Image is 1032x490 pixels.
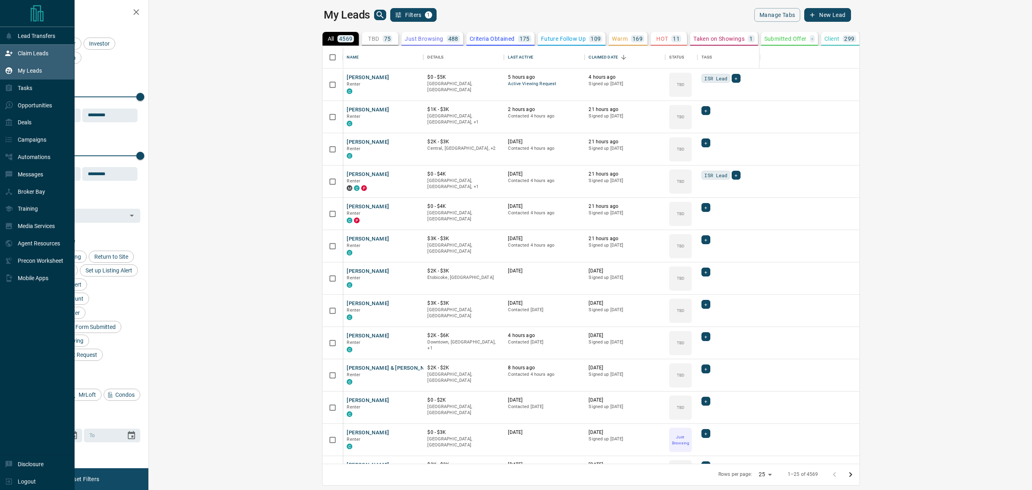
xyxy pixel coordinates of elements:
[427,429,500,436] p: $0 - $3K
[347,379,352,385] div: condos.ca
[347,340,360,345] span: Renter
[589,171,661,178] p: 21 hours ago
[347,153,352,159] div: condos.ca
[427,404,500,416] p: [GEOGRAPHIC_DATA], [GEOGRAPHIC_DATA]
[788,471,818,478] p: 1–25 of 4569
[347,347,352,352] div: condos.ca
[470,36,515,42] p: Criteria Obtained
[427,436,500,448] p: [GEOGRAPHIC_DATA], [GEOGRAPHIC_DATA]
[677,308,685,314] p: TBD
[589,307,661,313] p: Signed up [DATE]
[843,467,859,483] button: Go to next page
[126,210,137,221] button: Open
[347,185,352,191] div: mrloft.ca
[612,36,628,42] p: Warm
[677,404,685,410] p: TBD
[427,210,500,222] p: [GEOGRAPHIC_DATA], [GEOGRAPHIC_DATA]
[704,365,707,373] span: +
[347,250,352,255] div: condos.ca
[427,332,500,339] p: $2K - $6K
[520,36,530,42] p: 175
[589,461,661,468] p: [DATE]
[347,275,360,281] span: Renter
[427,203,500,210] p: $0 - $4K
[427,74,500,81] p: $0 - $5K
[591,36,601,42] p: 109
[67,389,102,401] div: MrLoft
[347,364,437,372] button: [PERSON_NAME] & [PERSON_NAME]
[704,300,707,308] span: +
[347,397,389,404] button: [PERSON_NAME]
[656,36,668,42] p: HOT
[704,74,727,82] span: ISR Lead
[347,332,389,340] button: [PERSON_NAME]
[427,171,500,178] p: $0 - $4K
[701,429,710,438] div: +
[701,138,710,147] div: +
[427,371,500,384] p: [GEOGRAPHIC_DATA], [GEOGRAPHIC_DATA]
[347,444,352,449] div: condos.ca
[589,178,661,184] p: Signed up [DATE]
[427,242,500,255] p: [GEOGRAPHIC_DATA], [GEOGRAPHIC_DATA]
[427,145,500,152] p: Downtown, Toronto
[347,282,352,288] div: condos.ca
[427,235,500,242] p: $3K - $3K
[80,264,138,276] div: Set up Listing Alert
[589,332,661,339] p: [DATE]
[508,46,533,69] div: Last Active
[704,107,707,115] span: +
[427,397,500,404] p: $0 - $2K
[677,82,685,88] p: TBD
[508,171,580,178] p: [DATE]
[701,332,710,341] div: +
[347,178,360,184] span: Renter
[677,178,685,184] p: TBD
[589,371,661,378] p: Signed up [DATE]
[811,36,813,42] p: -
[508,461,580,468] p: [DATE]
[589,397,661,404] p: [DATE]
[704,171,727,179] span: ISR Lead
[677,146,685,152] p: TBD
[347,437,360,442] span: Renter
[76,392,99,398] span: MrLoft
[589,106,661,113] p: 21 hours ago
[92,253,131,260] span: Return to Site
[704,462,707,470] span: +
[677,372,685,378] p: TBD
[405,36,443,42] p: Just Browsing
[673,36,680,42] p: 11
[589,210,661,216] p: Signed up [DATE]
[589,339,661,346] p: Signed up [DATE]
[508,203,580,210] p: [DATE]
[508,81,580,88] span: Active Viewing Request
[589,74,661,81] p: 4 hours ago
[589,364,661,371] p: [DATE]
[508,235,580,242] p: [DATE]
[508,429,580,436] p: [DATE]
[427,274,500,281] p: Etobicoke, [GEOGRAPHIC_DATA]
[339,36,353,42] p: 4569
[589,138,661,145] p: 21 hours ago
[633,36,643,42] p: 169
[390,8,437,22] button: Filters1
[704,333,707,341] span: +
[426,12,431,18] span: 1
[670,434,691,446] p: Just Browsing
[347,411,352,417] div: condos.ca
[693,36,745,42] p: Taken on Showings
[508,138,580,145] p: [DATE]
[347,218,352,223] div: condos.ca
[324,8,370,21] h1: My Leads
[824,36,839,42] p: Client
[347,171,389,178] button: [PERSON_NAME]
[347,106,389,114] button: [PERSON_NAME]
[701,300,710,309] div: +
[508,300,580,307] p: [DATE]
[347,300,389,308] button: [PERSON_NAME]
[508,113,580,119] p: Contacted 4 hours ago
[427,300,500,307] p: $3K - $3K
[677,275,685,281] p: TBD
[347,114,360,119] span: Renter
[347,121,352,126] div: condos.ca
